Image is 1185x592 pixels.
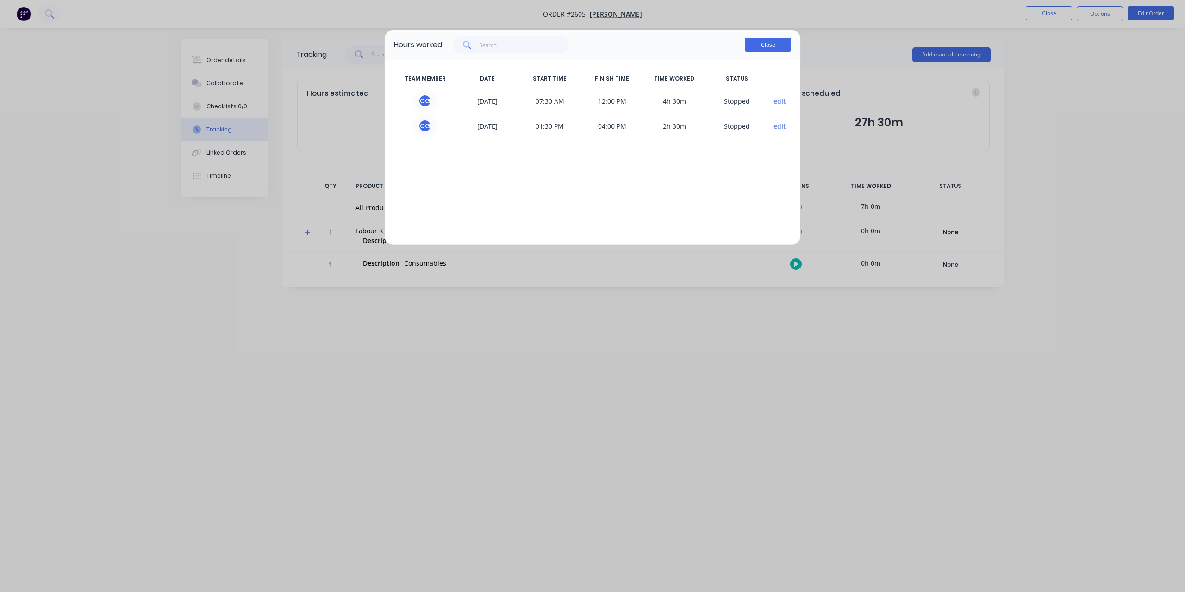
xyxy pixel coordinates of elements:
[773,121,786,131] button: edit
[456,94,519,108] span: [DATE]
[394,75,456,83] span: TEAM MEMBER
[643,75,706,83] span: TIME WORKED
[418,94,432,108] div: C G
[643,119,706,133] span: 2h 30m
[705,94,768,108] span: S topped
[518,94,581,108] span: 07:30 AM
[456,119,519,133] span: [DATE]
[581,75,643,83] span: FINISH TIME
[418,119,432,133] div: C G
[745,38,791,52] button: Close
[705,119,768,133] span: S topped
[479,36,569,54] input: Search...
[581,119,643,133] span: 04:00 PM
[394,39,442,50] div: Hours worked
[456,75,519,83] span: DATE
[643,94,706,108] span: 4h 30m
[518,75,581,83] span: START TIME
[773,96,786,106] button: edit
[705,75,768,83] span: STATUS
[581,94,643,108] span: 12:00 PM
[518,119,581,133] span: 01:30 PM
